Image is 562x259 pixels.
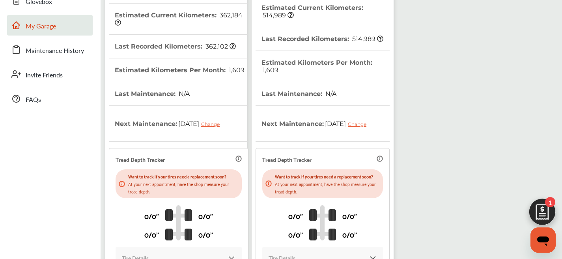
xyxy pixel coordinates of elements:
span: 514,989 [351,35,383,43]
th: Estimated Kilometers Per Month : [115,58,245,82]
span: 1,609 [228,66,245,74]
span: Maintenance History [26,46,84,56]
p: 0/0" [198,210,213,222]
img: tire_track_logo.b900bcbc.svg [165,205,192,240]
span: 514,989 [261,11,294,19]
p: 0/0" [144,228,159,240]
p: 0/0" [342,210,357,222]
span: N/A [324,90,336,98]
p: At your next appointment, have the shop measure your tread depth. [275,180,380,195]
span: 362,102 [204,43,236,50]
p: 0/0" [288,228,303,240]
th: Last Recorded Kilometers : [115,35,236,58]
div: Change [201,121,224,127]
p: 0/0" [144,210,159,222]
a: FAQs [7,88,93,109]
span: My Garage [26,21,56,32]
p: 0/0" [342,228,357,240]
p: Want to track if your tires need a replacement soon? [128,173,239,180]
p: Tread Depth Tracker [262,155,312,164]
span: [DATE] [177,114,226,133]
span: 1,609 [261,66,278,74]
th: Estimated Current Kilometers : [115,4,248,34]
th: Next Maintenance : [261,106,372,141]
a: Invite Friends [7,64,93,84]
p: 0/0" [288,210,303,222]
a: Maintenance History [7,39,93,60]
p: 0/0" [198,228,213,240]
p: At your next appointment, have the shop measure your tread depth. [128,180,239,195]
img: edit-cartIcon.11d11f9a.svg [523,195,561,233]
span: N/A [177,90,190,98]
img: tire_track_logo.b900bcbc.svg [309,205,336,240]
span: [DATE] [324,114,372,133]
p: Tread Depth Tracker [116,155,165,164]
span: 1 [545,197,555,207]
div: Change [348,121,370,127]
span: FAQs [26,95,41,105]
th: Last Maintenance : [261,82,336,105]
span: Invite Friends [26,70,63,81]
iframe: Button to launch messaging window [530,227,556,253]
a: My Garage [7,15,93,36]
th: Last Recorded Kilometers : [261,27,383,51]
span: 362,184 [115,11,244,26]
th: Estimated Kilometers Per Month : [261,51,390,82]
th: Next Maintenance : [115,106,226,141]
th: Last Maintenance : [115,82,190,105]
p: Want to track if your tires need a replacement soon? [275,173,380,180]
